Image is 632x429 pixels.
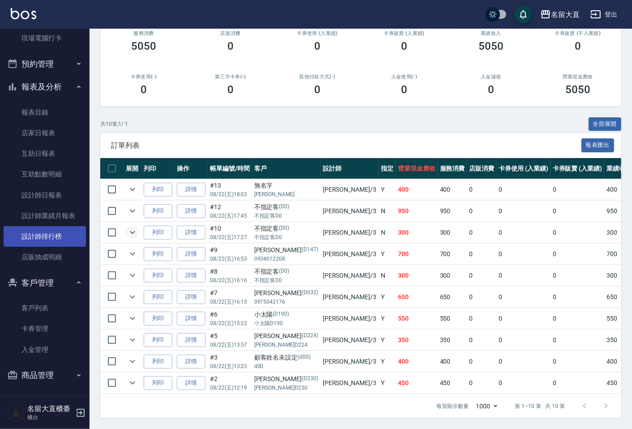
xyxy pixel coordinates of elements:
[467,222,496,243] td: 0
[551,373,605,394] td: 0
[379,351,396,372] td: Y
[227,83,234,96] h3: 0
[396,351,438,372] td: 400
[379,308,396,329] td: Y
[100,120,128,128] p: 共 10 筆, 1 / 1
[210,233,250,241] p: 08/22 (五) 17:27
[227,40,234,52] h3: 0
[126,376,139,390] button: expand row
[551,179,605,200] td: 0
[438,158,467,179] th: 服務消費
[396,222,438,243] td: 300
[467,265,496,286] td: 0
[4,75,86,99] button: 報表及分析
[314,83,320,96] h3: 0
[4,185,86,206] a: 設計師日報表
[177,376,205,390] a: 詳情
[320,308,379,329] td: [PERSON_NAME] /3
[496,158,551,179] th: 卡券使用 (入業績)
[458,30,524,36] h2: 業績收入
[551,201,605,222] td: 0
[438,179,467,200] td: 400
[198,30,263,36] h2: 店販消費
[438,222,467,243] td: 300
[208,222,252,243] td: #10
[141,158,175,179] th: 列印
[379,265,396,286] td: N
[7,404,25,422] img: Person
[210,298,250,306] p: 08/22 (五) 16:15
[372,74,437,80] h2: 入金使用(-)
[4,123,86,143] a: 店家日報表
[401,83,407,96] h3: 0
[496,265,551,286] td: 0
[4,339,86,360] a: 入金管理
[488,83,494,96] h3: 0
[496,373,551,394] td: 0
[379,330,396,351] td: Y
[379,373,396,394] td: Y
[396,265,438,286] td: 300
[141,83,147,96] h3: 0
[551,244,605,265] td: 0
[379,201,396,222] td: N
[208,287,252,308] td: #7
[126,269,139,282] button: expand row
[144,333,172,347] button: 列印
[320,222,379,243] td: [PERSON_NAME] /3
[589,117,622,131] button: 全部展開
[438,265,467,286] td: 300
[4,102,86,123] a: 報表目錄
[545,30,611,36] h2: 卡券販賣 (不入業績)
[302,288,318,298] p: (D032)
[4,226,86,247] a: 設計師排行榜
[208,158,252,179] th: 帳單編號/時間
[320,265,379,286] td: [PERSON_NAME] /3
[4,318,86,339] a: 卡券管理
[210,341,250,349] p: 08/22 (五) 13:57
[320,330,379,351] td: [PERSON_NAME] /3
[177,355,205,369] a: 詳情
[111,74,176,80] h2: 卡券使用(-)
[496,244,551,265] td: 0
[177,226,205,240] a: 詳情
[210,190,250,198] p: 08/22 (五) 18:03
[379,287,396,308] td: Y
[4,247,86,267] a: 店販抽成明細
[208,179,252,200] td: #13
[4,143,86,164] a: 互助日報表
[254,224,318,233] div: 不指定客
[254,190,318,198] p: [PERSON_NAME]
[537,5,583,24] button: 名留大直
[4,206,86,226] a: 設計師業績月報表
[254,298,318,306] p: 0975042176
[320,244,379,265] td: [PERSON_NAME] /3
[124,158,141,179] th: 展開
[131,40,156,52] h3: 5050
[565,83,590,96] h3: 5050
[545,74,611,80] h2: 營業現金應收
[379,244,396,265] td: Y
[467,244,496,265] td: 0
[551,158,605,179] th: 卡券販賣 (入業績)
[177,333,205,347] a: 詳情
[254,181,318,190] div: 無名字
[379,222,396,243] td: N
[436,402,469,410] p: 每頁顯示數量
[126,312,139,325] button: expand row
[372,30,437,36] h2: 卡券販賣 (入業績)
[126,226,139,239] button: expand row
[208,330,252,351] td: #5
[379,158,396,179] th: 指定
[144,355,172,369] button: 列印
[254,245,318,255] div: [PERSON_NAME]
[298,353,311,362] p: (d00)
[478,40,504,52] h3: 5050
[144,376,172,390] button: 列印
[514,5,532,23] button: save
[254,353,318,362] div: 顧客姓名未設定
[396,179,438,200] td: 400
[320,287,379,308] td: [PERSON_NAME] /3
[279,267,289,276] p: (D0)
[396,308,438,329] td: 550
